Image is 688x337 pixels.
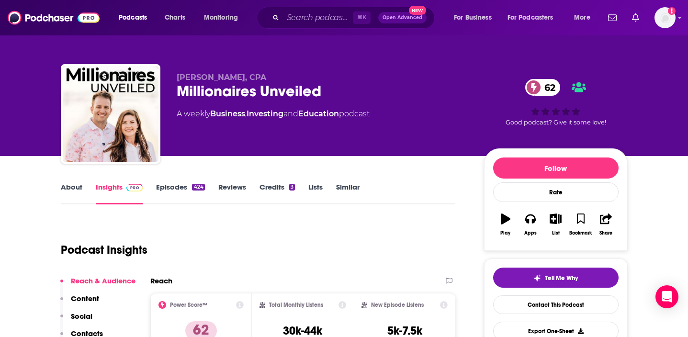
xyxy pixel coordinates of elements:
[8,9,100,27] img: Podchaser - Follow, Share and Rate Podcasts
[654,7,676,28] img: User Profile
[60,312,92,329] button: Social
[378,12,427,23] button: Open AdvancedNew
[336,182,360,204] a: Similar
[289,184,295,191] div: 3
[535,79,560,96] span: 62
[61,182,82,204] a: About
[126,184,143,191] img: Podchaser Pro
[500,230,510,236] div: Play
[533,274,541,282] img: tell me why sparkle
[63,66,158,162] img: Millionaires Unveiled
[71,294,99,303] p: Content
[165,11,185,24] span: Charts
[158,10,191,25] a: Charts
[501,10,567,25] button: open menu
[60,294,99,312] button: Content
[493,295,619,314] a: Contact This Podcast
[484,73,628,132] div: 62Good podcast? Give it some love!
[210,109,245,118] a: Business
[71,312,92,321] p: Social
[383,15,422,20] span: Open Advanced
[247,109,283,118] a: Investing
[283,109,298,118] span: and
[269,302,323,308] h2: Total Monthly Listens
[60,276,135,294] button: Reach & Audience
[177,73,266,82] span: [PERSON_NAME], CPA
[568,207,593,242] button: Bookmark
[150,276,172,285] h2: Reach
[524,230,537,236] div: Apps
[493,268,619,288] button: tell me why sparkleTell Me Why
[204,11,238,24] span: Monitoring
[177,108,370,120] div: A weekly podcast
[628,10,643,26] a: Show notifications dropdown
[654,7,676,28] button: Show profile menu
[604,10,620,26] a: Show notifications dropdown
[655,285,678,308] div: Open Intercom Messenger
[654,7,676,28] span: Logged in as megcassidy
[283,10,353,25] input: Search podcasts, credits, & more...
[668,7,676,15] svg: Add a profile image
[493,157,619,179] button: Follow
[493,182,619,202] div: Rate
[197,10,250,25] button: open menu
[112,10,159,25] button: open menu
[298,109,339,118] a: Education
[574,11,590,24] span: More
[61,243,147,257] h1: Podcast Insights
[518,207,543,242] button: Apps
[245,109,247,118] span: ,
[508,11,553,24] span: For Podcasters
[454,11,492,24] span: For Business
[71,276,135,285] p: Reach & Audience
[170,302,207,308] h2: Power Score™
[447,10,504,25] button: open menu
[192,184,204,191] div: 424
[543,207,568,242] button: List
[569,230,592,236] div: Bookmark
[218,182,246,204] a: Reviews
[371,302,424,308] h2: New Episode Listens
[266,7,444,29] div: Search podcasts, credits, & more...
[599,230,612,236] div: Share
[593,207,618,242] button: Share
[259,182,295,204] a: Credits3
[545,274,578,282] span: Tell Me Why
[493,207,518,242] button: Play
[156,182,204,204] a: Episodes424
[96,182,143,204] a: InsightsPodchaser Pro
[567,10,602,25] button: open menu
[119,11,147,24] span: Podcasts
[353,11,371,24] span: ⌘ K
[506,119,606,126] span: Good podcast? Give it some love!
[552,230,560,236] div: List
[409,6,426,15] span: New
[308,182,323,204] a: Lists
[525,79,560,96] a: 62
